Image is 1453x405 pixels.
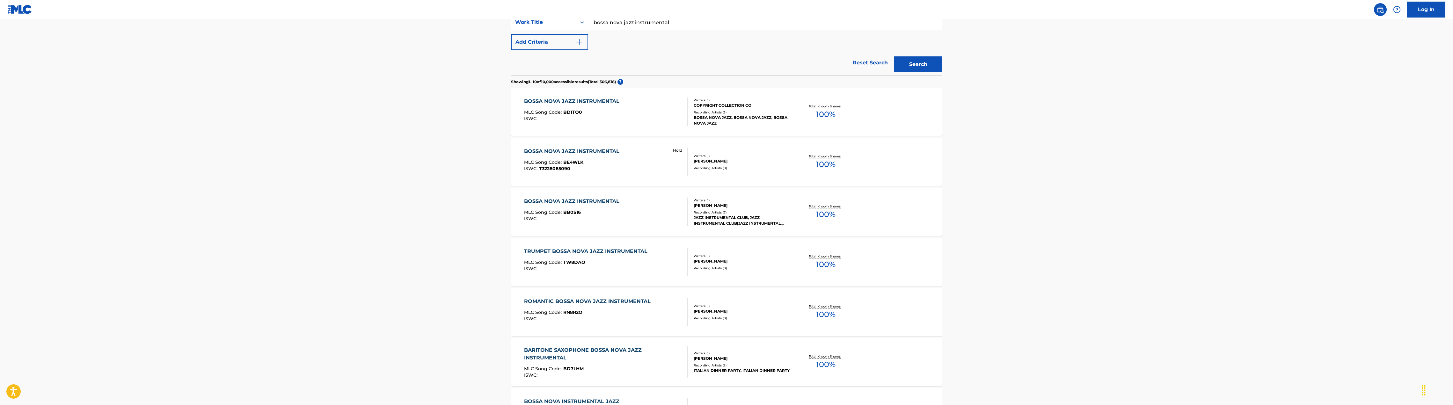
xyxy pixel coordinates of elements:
img: MLC Logo [8,5,32,14]
div: Work Title [515,18,573,26]
button: Add Criteria [511,34,588,50]
div: Writers ( 1 ) [694,154,790,158]
button: Search [894,56,942,72]
img: search [1376,6,1384,13]
div: BOSSA NOVA JAZZ INSTRUMENTAL [524,98,623,105]
span: ISWC : [524,116,539,121]
div: [PERSON_NAME] [694,258,790,264]
div: BOSSA NOVA JAZZ, BOSSA NOVA JAZZ, BOSSA NOVA JAZZ [694,115,790,126]
a: Public Search [1374,3,1387,16]
div: ITALIAN DINNER PARTY, ITALIAN DINNER PARTY [694,368,790,373]
a: BOSSA NOVA JAZZ INSTRUMENTALMLC Song Code:BE4WLKISWC:T3228085090 HoldWriters (1)[PERSON_NAME]Reco... [511,138,942,186]
span: TW8DAO [563,259,585,265]
div: [PERSON_NAME] [694,203,790,208]
p: Showing 1 - 10 of 10,000 accessible results (Total 306,818 ) [511,79,616,85]
span: MLC Song Code : [524,309,563,315]
span: BE4WLK [563,159,583,165]
form: Search Form [511,14,942,76]
div: Recording Artists ( 0 ) [694,166,790,170]
div: Writers ( 1 ) [694,98,790,103]
span: 100 % [816,359,836,370]
div: [PERSON_NAME] [694,356,790,361]
div: BOSSA NOVA JAZZ INSTRUMENTAL [524,198,623,205]
p: Total Known Shares: [809,304,843,309]
div: Recording Artists ( 0 ) [694,316,790,321]
div: Drag [1419,381,1429,400]
p: Total Known Shares: [809,154,843,159]
span: MLC Song Code : [524,109,563,115]
div: Recording Artists ( 0 ) [694,266,790,271]
span: MLC Song Code : [524,159,563,165]
div: ROMANTIC BOSSA NOVA JAZZ INSTRUMENTAL [524,298,654,305]
div: Writers ( 1 ) [694,351,790,356]
a: BARITONE SAXOPHONE BOSSA NOVA JAZZ INSTRUMENTALMLC Song Code:BD7LHMISWC:Writers (1)[PERSON_NAME]R... [511,338,942,386]
img: help [1393,6,1401,13]
div: Writers ( 1 ) [694,198,790,203]
a: TRUMPET BOSSA NOVA JAZZ INSTRUMENTALMLC Song Code:TW8DAOISWC:Writers (1)[PERSON_NAME]Recording Ar... [511,238,942,286]
div: Help [1391,3,1403,16]
p: Total Known Shares: [809,104,843,109]
span: BB0S16 [563,209,581,215]
div: TRUMPET BOSSA NOVA JAZZ INSTRUMENTAL [524,248,651,255]
span: 100 % [816,159,836,170]
span: 100 % [816,259,836,270]
div: JAZZ INSTRUMENTAL CLUB, JAZZ INSTRUMENTAL CLUB|JAZZ INSTRUMENTAL CLUB, JAZZ INSTRUMENTAL CLUB, JA... [694,215,790,226]
a: BOSSA NOVA JAZZ INSTRUMENTALMLC Song Code:BD1TO0ISWC:Writers (1)COPYRIGHT COLLECTION CORecording ... [511,88,942,136]
a: Log In [1407,2,1445,18]
div: Recording Artists ( 3 ) [694,110,790,115]
span: ? [617,79,623,85]
span: BD7LHM [563,366,584,372]
span: 100 % [816,309,836,320]
span: 100 % [816,109,836,120]
span: T3228085090 [539,166,570,171]
div: Recording Artists ( 7 ) [694,210,790,215]
p: Total Known Shares: [809,354,843,359]
span: ISWC : [524,216,539,221]
iframe: Chat Widget [1421,374,1453,405]
p: Total Known Shares: [809,254,843,259]
span: MLC Song Code : [524,259,563,265]
a: ROMANTIC BOSSA NOVA JAZZ INSTRUMENTALMLC Song Code:RN8R2OISWC:Writers (1)[PERSON_NAME]Recording A... [511,288,942,336]
div: Writers ( 1 ) [694,304,790,308]
div: BOSSA NOVA JAZZ INSTRUMENTAL [524,148,623,155]
span: 100 % [816,209,836,220]
div: BARITONE SAXOPHONE BOSSA NOVA JAZZ INSTRUMENTAL [524,346,683,362]
span: ISWC : [524,266,539,271]
div: Writers ( 1 ) [694,254,790,258]
img: 9d2ae6d4665cec9f34b9.svg [575,38,583,46]
a: Reset Search [850,56,891,70]
p: Hold [673,148,682,153]
span: ISWC : [524,316,539,322]
div: COPYRIGHT COLLECTION CO [694,103,790,108]
div: [PERSON_NAME] [694,158,790,164]
span: RN8R2O [563,309,582,315]
span: MLC Song Code : [524,209,563,215]
span: ISWC : [524,166,539,171]
div: Recording Artists ( 2 ) [694,363,790,368]
a: BOSSA NOVA JAZZ INSTRUMENTALMLC Song Code:BB0S16ISWC:Writers (1)[PERSON_NAME]Recording Artists (7... [511,188,942,236]
span: ISWC : [524,372,539,378]
span: MLC Song Code : [524,366,563,372]
span: BD1TO0 [563,109,582,115]
p: Total Known Shares: [809,204,843,209]
div: [PERSON_NAME] [694,308,790,314]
